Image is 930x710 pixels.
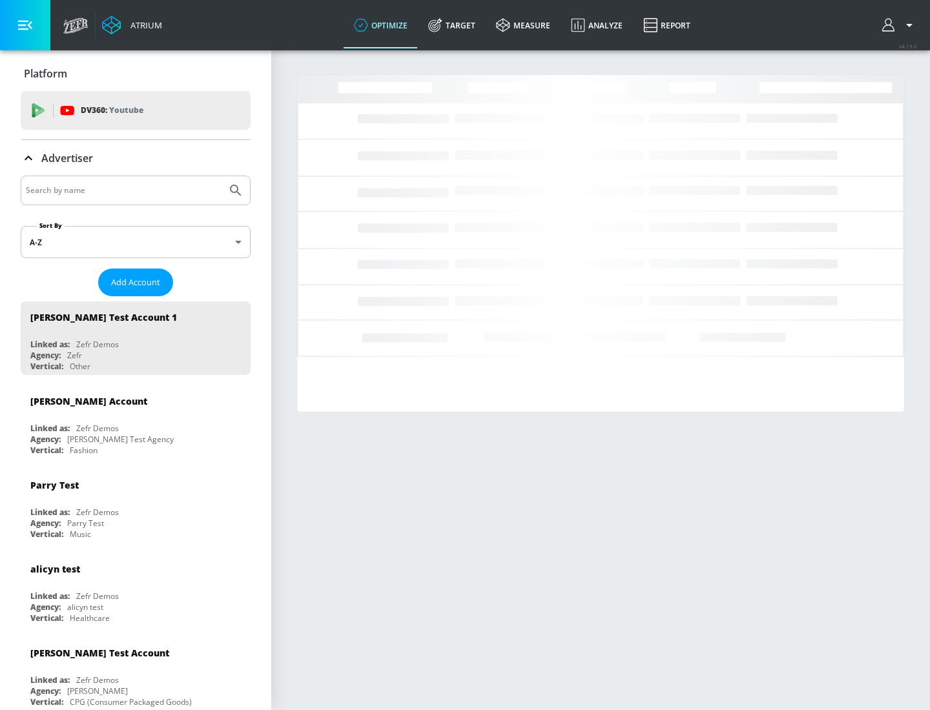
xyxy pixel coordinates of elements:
[70,361,90,372] div: Other
[70,696,192,707] div: CPG (Consumer Packaged Goods)
[70,445,98,456] div: Fashion
[37,221,65,230] label: Sort By
[21,469,251,543] div: Parry TestLinked as:Zefr DemosAgency:Parry TestVertical:Music
[67,685,128,696] div: [PERSON_NAME]
[30,339,70,350] div: Linked as:
[70,529,91,540] div: Music
[67,434,174,445] div: [PERSON_NAME] Test Agency
[30,563,80,575] div: alicyn test
[67,350,82,361] div: Zefr
[30,423,70,434] div: Linked as:
[21,56,251,92] div: Platform
[76,339,119,350] div: Zefr Demos
[76,674,119,685] div: Zefr Demos
[67,518,104,529] div: Parry Test
[21,140,251,176] div: Advertiser
[899,43,917,50] span: v 4.19.0
[30,591,70,602] div: Linked as:
[30,507,70,518] div: Linked as:
[30,434,61,445] div: Agency:
[30,696,63,707] div: Vertical:
[76,423,119,434] div: Zefr Demos
[30,361,63,372] div: Vertical:
[111,275,160,290] span: Add Account
[633,2,701,48] a: Report
[21,553,251,627] div: alicyn testLinked as:Zefr DemosAgency:alicyn testVertical:Healthcare
[102,15,162,35] a: Atrium
[30,395,147,407] div: [PERSON_NAME] Account
[26,182,222,199] input: Search by name
[70,613,110,624] div: Healthcare
[30,529,63,540] div: Vertical:
[109,103,143,117] p: Youtube
[30,445,63,456] div: Vertical:
[30,613,63,624] div: Vertical:
[21,91,251,130] div: DV360: Youtube
[418,2,486,48] a: Target
[30,350,61,361] div: Agency:
[30,311,177,323] div: [PERSON_NAME] Test Account 1
[30,674,70,685] div: Linked as:
[98,269,173,296] button: Add Account
[486,2,561,48] a: measure
[30,685,61,696] div: Agency:
[344,2,418,48] a: optimize
[30,518,61,529] div: Agency:
[30,647,169,659] div: [PERSON_NAME] Test Account
[21,301,251,375] div: [PERSON_NAME] Test Account 1Linked as:Zefr DemosAgency:ZefrVertical:Other
[81,103,143,117] p: DV360:
[125,19,162,31] div: Atrium
[67,602,103,613] div: alicyn test
[41,151,93,165] p: Advertiser
[30,479,79,491] div: Parry Test
[76,507,119,518] div: Zefr Demos
[76,591,119,602] div: Zefr Demos
[21,226,251,258] div: A-Z
[21,385,251,459] div: [PERSON_NAME] AccountLinked as:Zefr DemosAgency:[PERSON_NAME] Test AgencyVertical:Fashion
[30,602,61,613] div: Agency:
[24,66,67,81] p: Platform
[561,2,633,48] a: Analyze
